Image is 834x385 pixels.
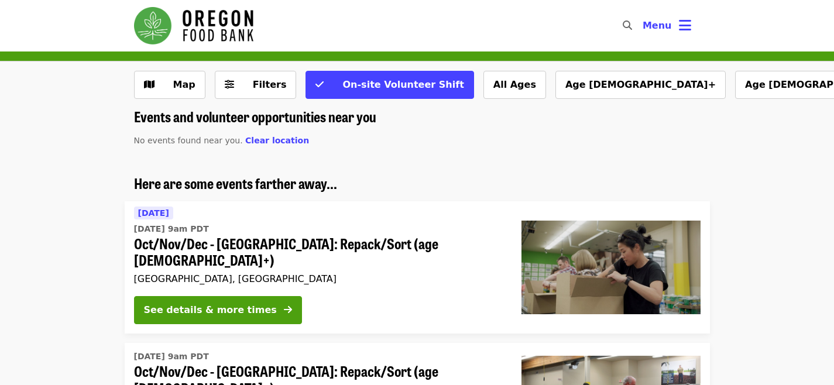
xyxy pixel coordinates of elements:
[134,71,205,99] button: Show map view
[284,304,292,315] i: arrow-right icon
[245,136,309,145] span: Clear location
[134,235,503,269] span: Oct/Nov/Dec - [GEOGRAPHIC_DATA]: Repack/Sort (age [DEMOGRAPHIC_DATA]+)
[623,20,632,31] i: search icon
[306,71,473,99] button: On-site Volunteer Shift
[125,201,710,334] a: See details for "Oct/Nov/Dec - Portland: Repack/Sort (age 8+)"
[245,135,309,147] button: Clear location
[173,79,195,90] span: Map
[134,7,253,44] img: Oregon Food Bank - Home
[555,71,726,99] button: Age [DEMOGRAPHIC_DATA]+
[134,223,209,235] time: [DATE] 9am PDT
[521,221,701,314] img: Oct/Nov/Dec - Portland: Repack/Sort (age 8+) organized by Oregon Food Bank
[134,350,209,363] time: [DATE] 9am PDT
[215,71,297,99] button: Filters (0 selected)
[315,79,324,90] i: check icon
[679,17,691,34] i: bars icon
[633,12,701,40] button: Toggle account menu
[144,303,277,317] div: See details & more times
[342,79,464,90] span: On-site Volunteer Shift
[225,79,234,90] i: sliders-h icon
[134,106,376,126] span: Events and volunteer opportunities near you
[138,208,169,218] span: [DATE]
[253,79,287,90] span: Filters
[144,79,155,90] i: map icon
[134,173,337,193] span: Here are some events farther away...
[483,71,546,99] button: All Ages
[643,20,672,31] span: Menu
[639,12,648,40] input: Search
[134,273,503,284] div: [GEOGRAPHIC_DATA], [GEOGRAPHIC_DATA]
[134,136,243,145] span: No events found near you.
[134,296,302,324] button: See details & more times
